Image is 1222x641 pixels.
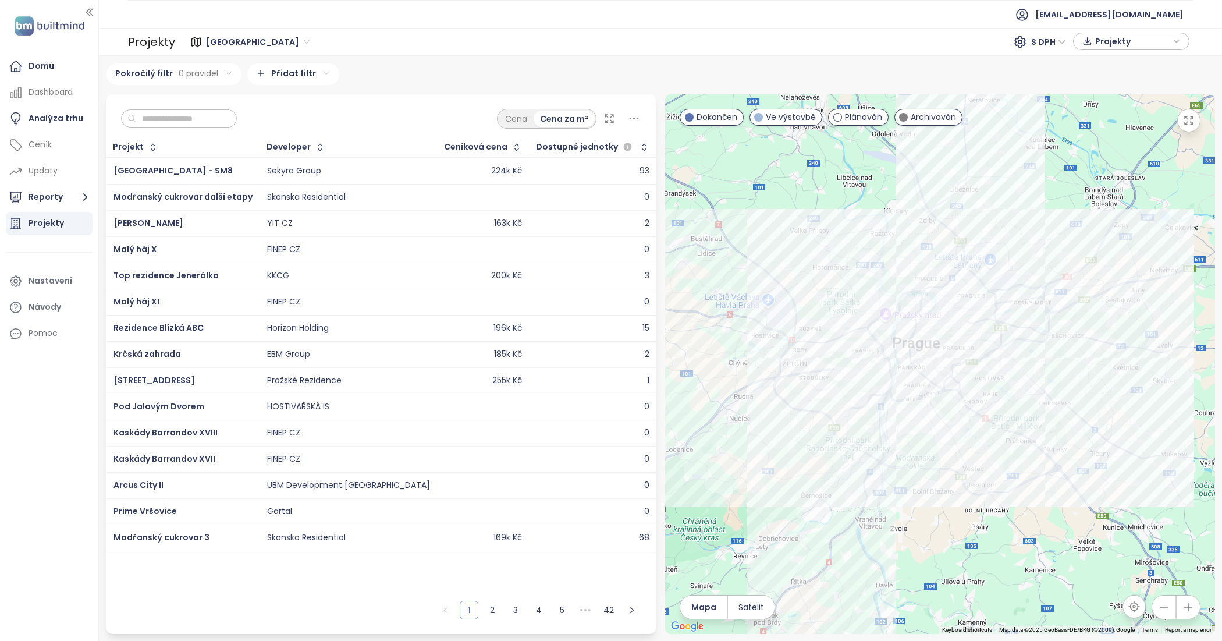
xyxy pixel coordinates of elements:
[1031,33,1066,51] span: S DPH
[113,322,204,334] span: Rezidence Blízká ABC
[999,626,1135,633] span: Map data ©2025 GeoBasis-DE/BKG (©2009), Google
[6,212,93,235] a: Projekty
[267,533,346,543] div: Skanska Residential
[738,601,764,614] span: Satelit
[6,81,93,104] a: Dashboard
[599,601,618,619] li: 42
[1142,626,1158,633] a: Terms (opens in new tab)
[536,140,635,154] div: Dostupné jednotky
[113,348,181,360] a: Krčská zahrada
[483,601,502,619] li: 2
[11,14,88,38] img: logo
[1095,33,1170,50] span: Projekty
[623,601,641,619] li: Následující strana
[642,323,649,334] div: 15
[494,218,522,229] div: 163k Kč
[6,107,93,130] a: Analýza trhu
[113,243,157,255] a: Malý háj X
[507,601,524,619] a: 3
[267,218,293,229] div: YIT CZ
[267,376,342,386] div: Pražské Rezidence
[1165,626,1212,633] a: Report a map error
[645,271,649,281] div: 3
[494,349,522,360] div: 185k Kč
[113,143,144,151] div: Projekt
[644,192,649,203] div: 0
[267,271,289,281] div: KKCG
[600,601,617,619] a: 42
[644,297,649,307] div: 0
[623,601,641,619] button: right
[534,111,595,127] div: Cena za m²
[206,33,310,51] span: Praha
[668,619,706,634] a: Open this area in Google Maps (opens a new window)
[113,532,209,543] a: Modřanský cukrovar 3
[484,601,501,619] a: 2
[644,480,649,491] div: 0
[113,217,183,229] span: [PERSON_NAME]
[113,296,159,307] a: Malý háj XI
[6,186,93,209] button: Reporty
[267,454,300,465] div: FINEP CZ
[697,111,737,123] span: Dokončen
[113,270,219,281] a: Top rezidence Jenerálka
[444,143,507,151] div: Ceníková cena
[1079,33,1183,50] div: button
[179,67,218,80] span: 0 pravidel
[113,191,253,203] a: Modřanský cukrovar další etapy
[644,245,649,255] div: 0
[493,533,522,543] div: 169k Kč
[644,454,649,465] div: 0
[639,533,649,543] div: 68
[628,607,635,614] span: right
[680,596,727,619] button: Mapa
[29,216,64,231] div: Projekty
[29,164,58,178] div: Updaty
[29,137,52,152] div: Ceník
[267,143,311,151] div: Developer
[267,402,329,412] div: HOSTIVAŘSKÁ IS
[436,601,455,619] button: left
[576,601,595,619] span: •••
[267,245,300,255] div: FINEP CZ
[668,619,706,634] img: Google
[640,166,649,176] div: 93
[113,505,177,517] a: Prime Vršovice
[6,270,93,293] a: Nastavení
[6,296,93,319] a: Návody
[113,453,215,465] a: Kaskády Barrandov XVII
[113,374,195,386] span: [STREET_ADDRESS]
[530,601,548,619] a: 4
[436,601,455,619] li: Předchozí strana
[576,601,595,619] li: Následujících 5 stran
[29,111,83,126] div: Analýza trhu
[644,402,649,412] div: 0
[499,111,534,127] div: Cena
[553,601,571,619] li: 5
[491,271,522,281] div: 200k Kč
[491,166,522,176] div: 224k Kč
[644,428,649,438] div: 0
[493,323,522,334] div: 196k Kč
[267,192,346,203] div: Skanska Residential
[460,601,478,619] a: 1
[267,297,300,307] div: FINEP CZ
[128,30,175,54] div: Projekty
[6,133,93,157] a: Ceník
[113,479,164,491] a: Arcus City II
[106,63,241,85] div: Pokročilý filtr
[645,218,649,229] div: 2
[6,322,93,345] div: Pomoc
[6,55,93,78] a: Domů
[29,85,73,100] div: Dashboard
[113,165,233,176] a: [GEOGRAPHIC_DATA] - SM8
[911,111,956,123] span: Archivován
